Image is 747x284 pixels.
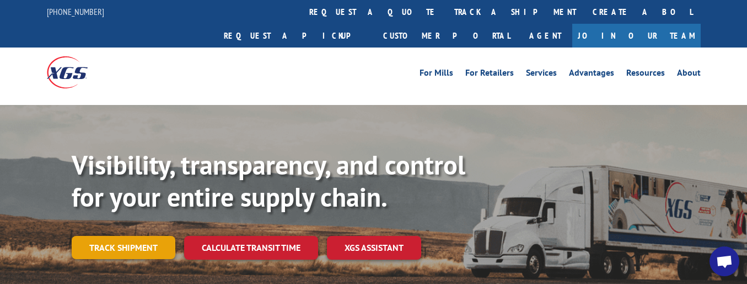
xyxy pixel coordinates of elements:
a: For Retailers [465,69,514,81]
a: Advantages [569,69,614,81]
a: For Mills [420,69,453,81]
a: Request a pickup [216,24,375,48]
div: Open chat [710,246,739,276]
a: Services [526,69,557,81]
a: Agent [518,24,572,48]
a: Track shipment [72,236,175,259]
a: [PHONE_NUMBER] [47,6,104,17]
b: Visibility, transparency, and control for your entire supply chain. [72,148,465,214]
a: Customer Portal [375,24,518,48]
a: Resources [626,69,665,81]
a: About [677,69,701,81]
a: Calculate transit time [184,236,318,260]
a: Join Our Team [572,24,701,48]
a: XGS ASSISTANT [327,236,421,260]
